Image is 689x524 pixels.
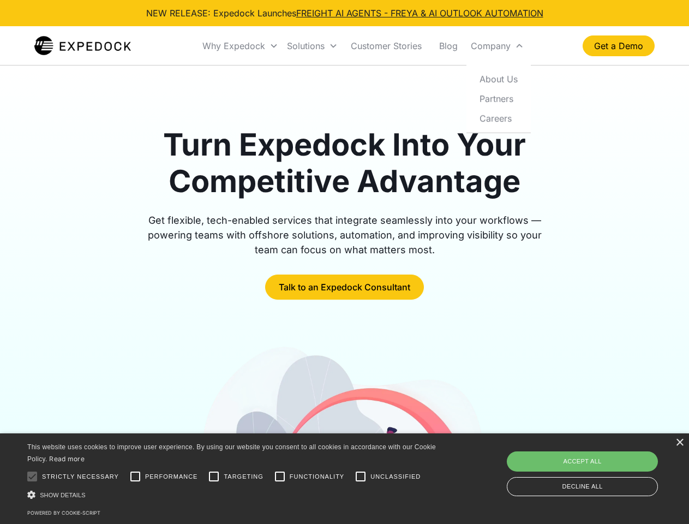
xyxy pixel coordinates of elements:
[27,510,100,516] a: Powered by cookie-script
[283,27,342,64] div: Solutions
[224,472,263,481] span: Targeting
[471,69,526,88] a: About Us
[40,492,86,498] span: Show details
[471,88,526,108] a: Partners
[42,472,119,481] span: Strictly necessary
[342,27,430,64] a: Customer Stories
[430,27,466,64] a: Blog
[583,35,655,56] a: Get a Demo
[202,40,265,51] div: Why Expedock
[466,64,531,133] nav: Company
[146,7,543,20] div: NEW RELEASE: Expedock Launches
[145,472,198,481] span: Performance
[49,455,85,463] a: Read more
[27,489,440,501] div: Show details
[34,35,131,57] img: Expedock Logo
[471,40,511,51] div: Company
[471,108,526,128] a: Careers
[198,27,283,64] div: Why Expedock
[296,8,543,19] a: FREIGHT AI AGENTS - FREYA & AI OUTLOOK AUTOMATION
[290,472,344,481] span: Functionality
[466,27,528,64] div: Company
[27,443,436,463] span: This website uses cookies to improve user experience. By using our website you consent to all coo...
[34,35,131,57] a: home
[287,40,325,51] div: Solutions
[507,406,689,524] iframe: Chat Widget
[370,472,421,481] span: Unclassified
